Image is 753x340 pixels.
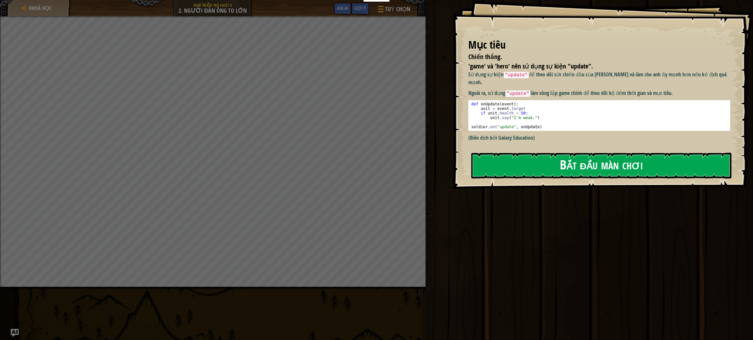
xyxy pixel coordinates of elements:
code: "update" [505,90,530,97]
code: "update" [504,72,529,78]
span: Chiến thắng. [468,52,502,61]
p: (Biên dịch bởi Galaxy Education) [468,134,738,142]
span: Khoá học [29,5,52,12]
span: 'game' và 'hero' nên sử dụng sự kiện "update". [468,62,593,70]
li: 'game' và 'hero' nên sử dụng sự kiện "update". [460,62,728,71]
span: Tuỳ chọn [385,5,410,13]
button: Ask AI [334,3,351,15]
button: Bắt đầu màn chơi [471,153,731,178]
li: Chiến thắng. [460,52,728,62]
span: Gợi ý [355,5,366,11]
p: Sử dụng sự kiện để theo dõi sức chiến đấu của [PERSON_NAME] và làm cho anh ấy mạnh hơn nếu kẻ địc... [468,71,738,86]
div: Mục tiêu [468,38,730,53]
button: Tuỳ chọn [373,3,414,18]
a: Khoá học [27,5,52,12]
button: Ask AI [11,329,19,337]
p: Ngoài ra, sử dụng làm vòng lặp game chính để theo dõi bộ đếm thời gian và mục tiêu. [468,89,738,97]
span: Ask AI [337,5,348,11]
